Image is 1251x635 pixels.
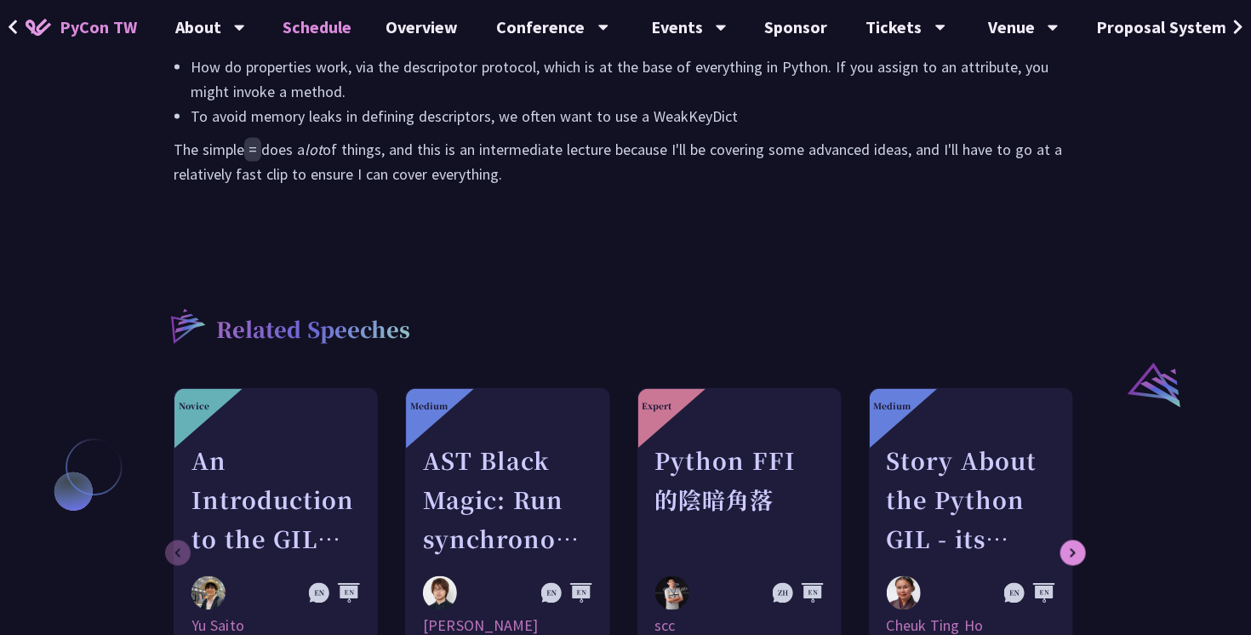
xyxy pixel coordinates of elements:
p: The simple does a of things, and this is an intermediate lecture because I'll be covering some ad... [174,137,1077,186]
div: Novice [179,399,209,412]
div: Expert [643,399,672,412]
div: Story About the Python GIL - its existance and the lack there of [887,442,1055,559]
p: Related Speeches [216,314,410,348]
div: Medium [874,399,911,412]
span: PyCon TW [60,14,137,40]
code: = [244,138,261,162]
img: Yuichiro Tachibana [423,576,457,610]
img: r3.8d01567.svg [146,284,228,367]
a: PyCon TW [9,6,154,49]
img: Cheuk Ting Ho [887,576,921,610]
img: scc [655,576,689,610]
div: Medium [410,399,448,412]
img: Home icon of PyCon TW 2025 [26,19,51,36]
div: Python FFI 的陰暗角落 [655,442,824,559]
li: To avoid memory leaks in defining descriptors, we often want to use a WeakKeyDict [191,104,1077,129]
div: AST Black Magic: Run synchronous Python code on asynchronous Pyodide [423,442,591,559]
em: lot [305,140,323,159]
div: An Introduction to the GIL for Python Beginners: Disabling It in Python 3.13 and Leveraging Concu... [191,442,360,559]
img: Yu Saito [191,576,226,610]
li: How do properties work, via the descripotor protocol, which is at the base of everything in Pytho... [191,54,1077,104]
